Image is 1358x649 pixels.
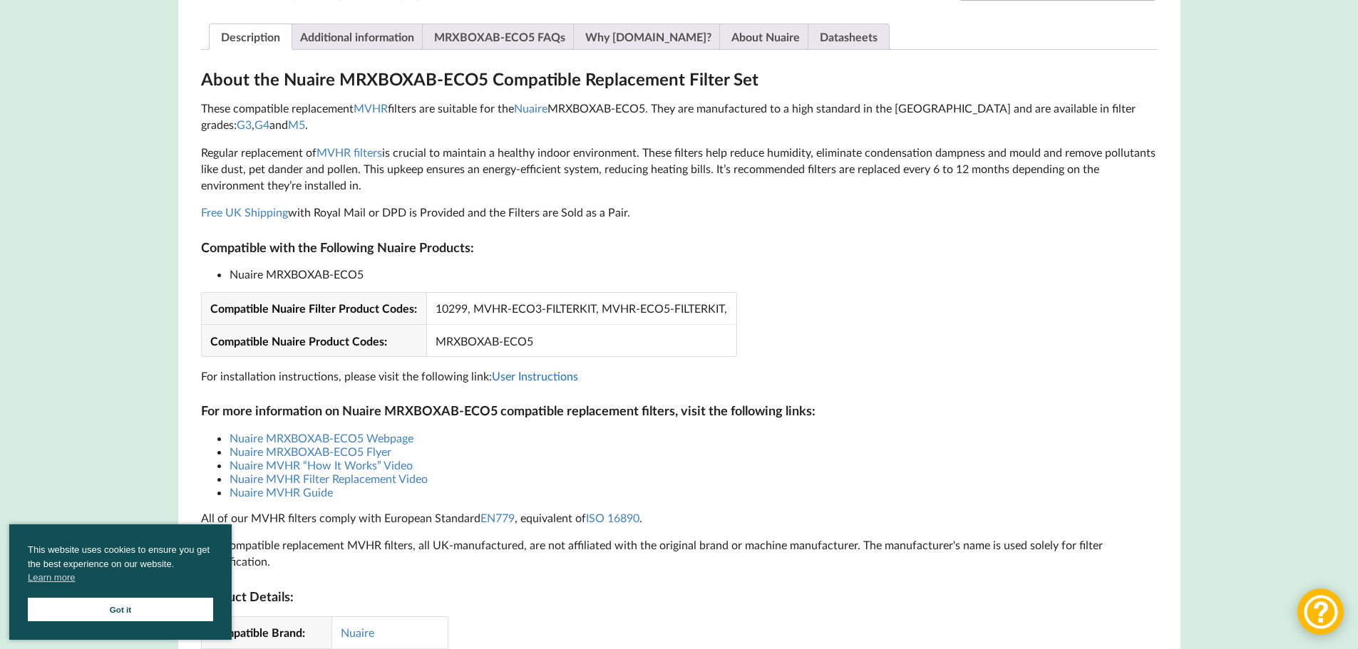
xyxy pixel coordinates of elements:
h3: Compatible with the Following Nuaire Products: [201,239,1158,256]
a: M5 [288,118,305,131]
p: Regular replacement of is crucial to maintain a healthy indoor environment. These filters help re... [201,145,1158,194]
a: G4 [254,118,269,131]
a: G3 [237,118,252,131]
p: with Royal Mail or DPD is Provided and the Filters are Sold as a Pair. [201,204,1158,221]
a: User Instructions [492,369,578,383]
a: Nuaire [514,101,547,115]
div: cookieconsent [9,524,232,640]
a: Additional information [300,24,414,49]
a: ISO 16890 [586,511,639,524]
p: These compatible replacement filters are suitable for the MRXBOXAB-ECO5. They are manufactured to... [201,100,1158,133]
a: About Nuaire [731,24,800,49]
a: Nuaire MVHR “How It Works” Video [230,458,413,472]
a: Nuaire [341,625,374,639]
h3: For more information on Nuaire MRXBOXAB-ECO5 compatible replacement filters, visit the following ... [201,403,1158,419]
h3: Product Details: [201,588,1158,605]
a: Free UK Shipping [201,205,288,219]
a: Description [221,24,280,49]
a: Datasheets [820,24,878,49]
h2: About the Nuaire MRXBOXAB-ECO5 Compatible Replacement Filter Set [201,68,1158,90]
p: All of our MVHR filters comply with European Standard , equivalent of . [201,510,1158,526]
a: EN779 [480,511,515,524]
p: For installation instructions, please visit the following link: [201,368,1158,385]
td: Compatible Nuaire Product Codes: [202,324,426,356]
li: Nuaire MRXBOXAB-ECO5 [230,267,1158,281]
a: Nuaire MRXBOXAB-ECO5 Webpage [230,431,413,445]
td: MRXBOXAB-ECO5 [426,324,736,356]
a: Nuaire MVHR Filter Replacement Video [230,472,428,485]
a: Nuaire MRXBOXAB-ECO5 Flyer [230,445,391,458]
td: 10299, MVHR-ECO3-FILTERKIT, MVHR-ECO5-FILTERKIT, [426,293,736,324]
span: This website uses cookies to ensure you get the best experience on our website. [28,543,213,588]
a: Why [DOMAIN_NAME]? [585,24,711,49]
p: Our compatible replacement MVHR filters, all UK-manufactured, are not affiliated with the origina... [201,537,1158,570]
td: Compatible Brand: [202,617,331,648]
td: Compatible Nuaire Filter Product Codes: [202,293,426,324]
a: cookies - Learn more [28,571,75,585]
a: MRXBOXAB-ECO5 FAQs [434,24,565,49]
a: MVHR filters [317,145,382,159]
a: MVHR [354,101,388,115]
a: Nuaire MVHR Guide [230,485,333,499]
a: Got it cookie [28,598,213,621]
